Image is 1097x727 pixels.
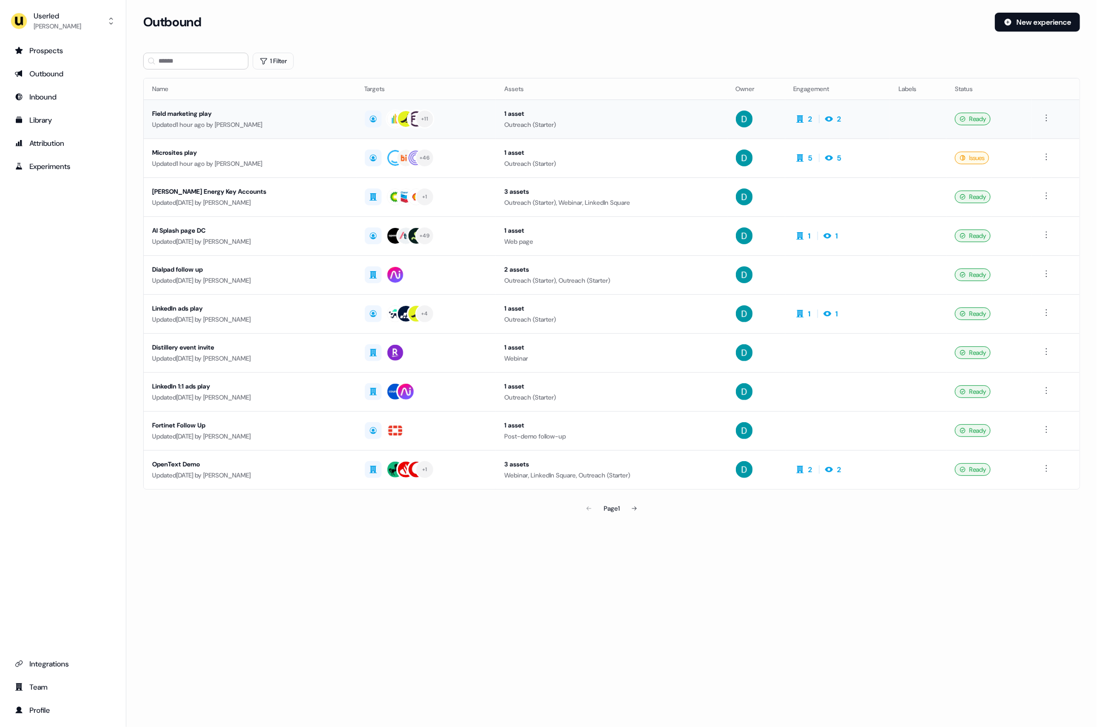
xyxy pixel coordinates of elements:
[420,231,430,241] div: + 49
[8,42,117,59] a: Go to prospects
[504,459,719,470] div: 3 assets
[504,314,719,325] div: Outreach (Starter)
[504,470,719,481] div: Webinar, LinkedIn Square, Outreach (Starter)
[836,231,839,241] div: 1
[152,275,348,286] div: Updated [DATE] by [PERSON_NAME]
[955,385,991,398] div: Ready
[504,236,719,247] div: Web page
[253,53,294,69] button: 1 Filter
[736,227,753,244] img: David
[955,346,991,359] div: Ready
[15,68,111,79] div: Outbound
[420,153,430,163] div: + 46
[15,138,111,148] div: Attribution
[955,463,991,476] div: Ready
[152,108,348,119] div: Field marketing play
[152,392,348,403] div: Updated [DATE] by [PERSON_NAME]
[504,392,719,403] div: Outreach (Starter)
[504,264,719,275] div: 2 assets
[837,464,842,475] div: 2
[34,11,81,21] div: Userled
[890,78,946,99] th: Labels
[152,431,348,442] div: Updated [DATE] by [PERSON_NAME]
[504,420,719,431] div: 1 asset
[15,161,111,172] div: Experiments
[144,78,356,99] th: Name
[995,13,1080,32] button: New experience
[504,186,719,197] div: 3 assets
[8,88,117,105] a: Go to Inbound
[955,230,991,242] div: Ready
[736,422,753,439] img: David
[152,158,348,169] div: Updated 1 hour ago by [PERSON_NAME]
[152,119,348,130] div: Updated 1 hour ago by [PERSON_NAME]
[152,470,348,481] div: Updated [DATE] by [PERSON_NAME]
[504,431,719,442] div: Post-demo follow-up
[955,191,991,203] div: Ready
[152,197,348,208] div: Updated [DATE] by [PERSON_NAME]
[955,113,991,125] div: Ready
[421,114,428,124] div: + 11
[736,188,753,205] img: David
[8,8,117,34] button: Userled[PERSON_NAME]
[152,236,348,247] div: Updated [DATE] by [PERSON_NAME]
[736,344,753,361] img: David
[727,78,785,99] th: Owner
[15,705,111,715] div: Profile
[736,150,753,166] img: David
[504,108,719,119] div: 1 asset
[152,147,348,158] div: Microsites play
[946,78,1032,99] th: Status
[8,112,117,128] a: Go to templates
[837,114,842,124] div: 2
[736,383,753,400] img: David
[34,21,81,32] div: [PERSON_NAME]
[152,420,348,431] div: Fortinet Follow Up
[152,303,348,314] div: LinkedIn ads play
[152,264,348,275] div: Dialpad follow up
[736,305,753,322] img: David
[604,503,620,514] div: Page 1
[809,231,811,241] div: 1
[15,115,111,125] div: Library
[809,308,811,319] div: 1
[15,682,111,692] div: Team
[152,314,348,325] div: Updated [DATE] by [PERSON_NAME]
[736,111,753,127] img: David
[422,192,427,202] div: + 1
[15,659,111,669] div: Integrations
[152,225,348,236] div: AI Splash page DC
[836,308,839,319] div: 1
[504,225,719,236] div: 1 asset
[152,459,348,470] div: OpenText Demo
[955,424,991,437] div: Ready
[504,381,719,392] div: 1 asset
[8,65,117,82] a: Go to outbound experience
[955,307,991,320] div: Ready
[736,266,753,283] img: David
[8,679,117,695] a: Go to team
[8,655,117,672] a: Go to integrations
[955,268,991,281] div: Ready
[152,353,348,364] div: Updated [DATE] by [PERSON_NAME]
[15,92,111,102] div: Inbound
[955,152,989,164] div: Issues
[504,342,719,353] div: 1 asset
[8,158,117,175] a: Go to experiments
[421,309,428,318] div: + 4
[785,78,890,99] th: Engagement
[152,342,348,353] div: Distillery event invite
[809,153,813,163] div: 5
[152,186,348,197] div: [PERSON_NAME] Energy Key Accounts
[8,135,117,152] a: Go to attribution
[152,381,348,392] div: LinkedIn 1:1 ads play
[143,14,201,30] h3: Outbound
[809,114,813,124] div: 2
[736,461,753,478] img: David
[809,464,813,475] div: 2
[504,197,719,208] div: Outreach (Starter), Webinar, LinkedIn Square
[504,275,719,286] div: Outreach (Starter), Outreach (Starter)
[356,78,496,99] th: Targets
[496,78,727,99] th: Assets
[504,353,719,364] div: Webinar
